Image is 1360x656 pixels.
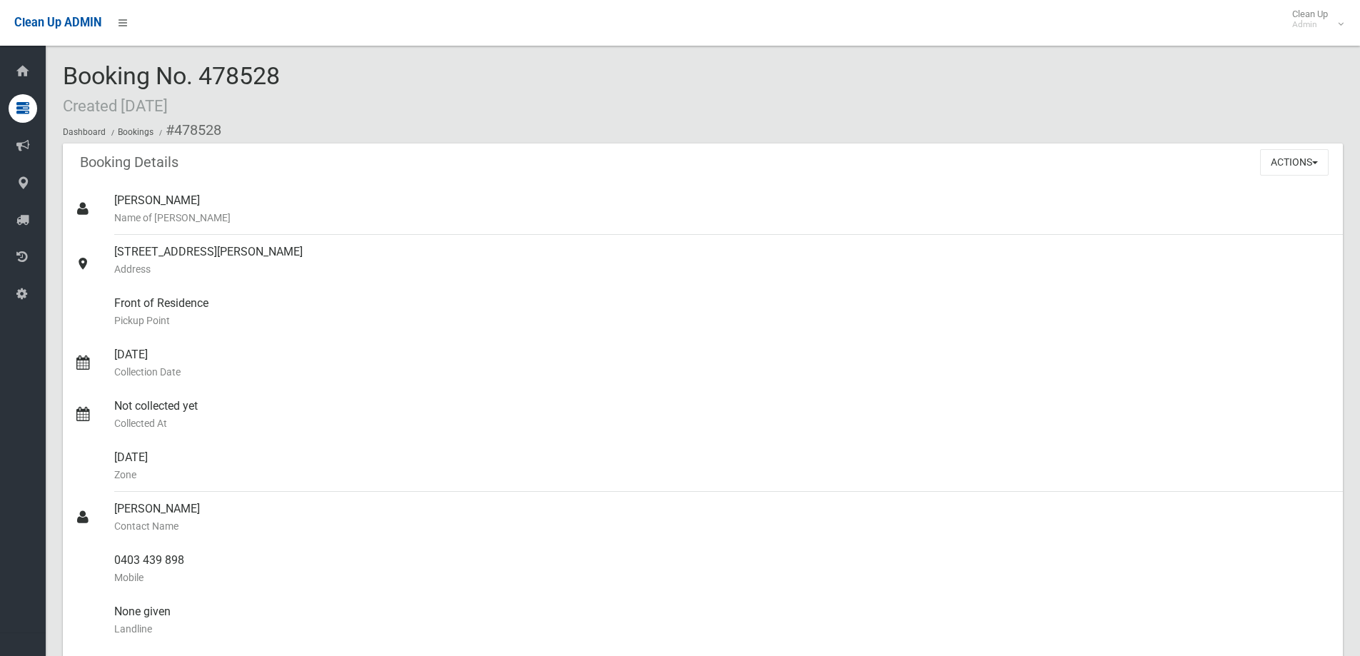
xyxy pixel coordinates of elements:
small: Zone [114,466,1331,483]
small: Name of [PERSON_NAME] [114,209,1331,226]
div: [DATE] [114,338,1331,389]
small: Mobile [114,569,1331,586]
small: Collection Date [114,363,1331,380]
a: Dashboard [63,127,106,137]
small: Admin [1292,19,1328,30]
div: [STREET_ADDRESS][PERSON_NAME] [114,235,1331,286]
div: None given [114,595,1331,646]
span: Clean Up [1285,9,1342,30]
div: Front of Residence [114,286,1331,338]
li: #478528 [156,117,221,143]
div: Not collected yet [114,389,1331,440]
button: Actions [1260,149,1329,176]
small: Created [DATE] [63,96,168,115]
span: Booking No. 478528 [63,61,280,117]
header: Booking Details [63,148,196,176]
small: Contact Name [114,518,1331,535]
div: [PERSON_NAME] [114,492,1331,543]
small: Landline [114,620,1331,637]
small: Address [114,261,1331,278]
a: Bookings [118,127,153,137]
div: [DATE] [114,440,1331,492]
div: [PERSON_NAME] [114,183,1331,235]
small: Pickup Point [114,312,1331,329]
div: 0403 439 898 [114,543,1331,595]
small: Collected At [114,415,1331,432]
span: Clean Up ADMIN [14,16,101,29]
